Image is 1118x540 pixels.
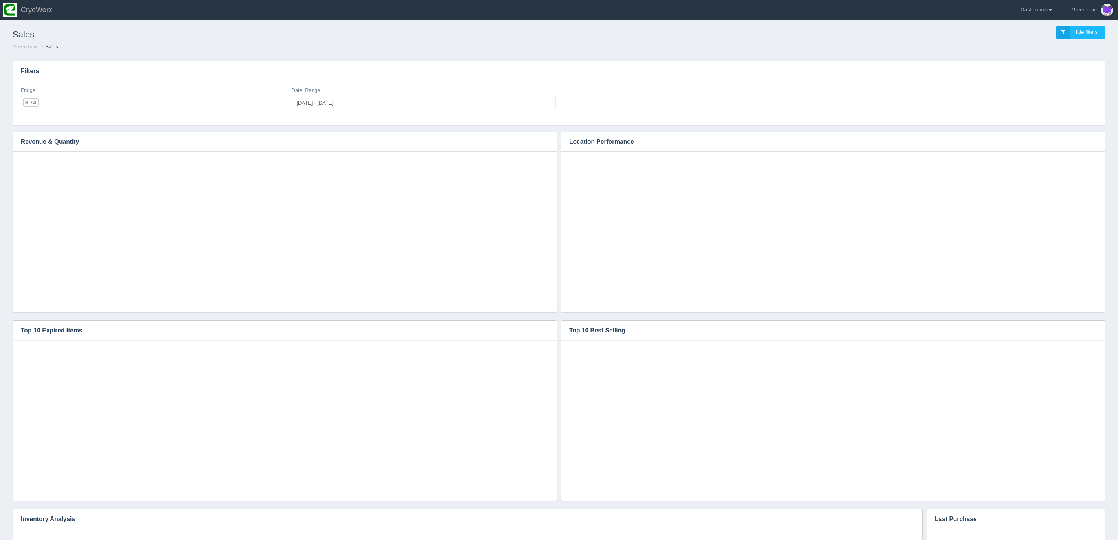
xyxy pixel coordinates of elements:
span: Hide filters [1074,29,1098,35]
div: All [31,100,36,105]
h3: Location Performance [561,132,1093,152]
img: Profile Picture [1101,4,1113,16]
li: Sales [39,43,58,51]
div: GreenTime [1071,2,1097,18]
h3: Inventory Analysis [13,509,910,529]
span: CryoWerx [21,6,52,14]
h3: Top-10 Expired Items [13,321,545,340]
h3: Last Purchase [927,509,1093,529]
a: Hide filters [1056,26,1105,39]
img: so2zg2bv3y2ub16hxtjr.png [3,3,17,17]
label: Fridge [21,87,35,94]
a: GreenTime [13,44,38,50]
label: Date_Range [292,87,320,94]
h3: Top 10 Best Selling [561,321,1093,340]
h1: Sales [13,26,559,43]
h3: Filters [13,61,1105,81]
h3: Revenue & Quantity [13,132,545,152]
